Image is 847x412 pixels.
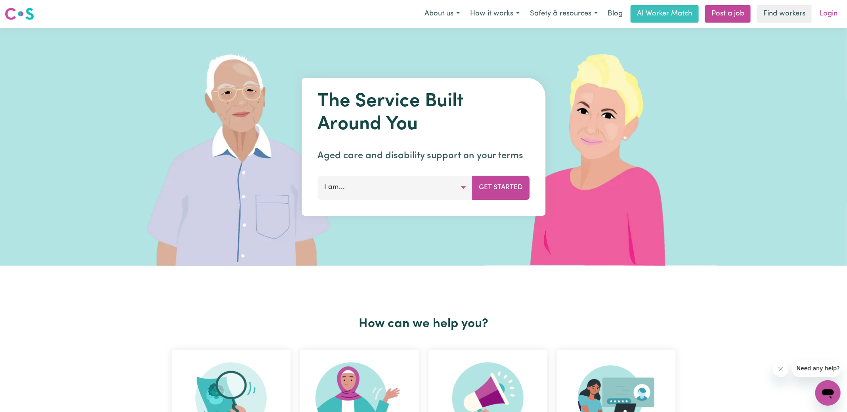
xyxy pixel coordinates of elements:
a: Careseekers logo [5,5,34,23]
a: Blog [603,5,627,23]
button: I am... [317,176,472,199]
a: AI Worker Match [631,5,699,23]
a: Post a job [705,5,751,23]
p: Aged care and disability support on your terms [317,149,530,163]
iframe: Close message [773,361,789,377]
a: Find workers [757,5,812,23]
img: Careseekers logo [5,7,34,21]
h1: The Service Built Around You [317,90,530,136]
button: Safety & resources [525,6,603,22]
button: How it works [465,6,525,22]
iframe: Message from company [792,360,841,377]
h2: How can we help you? [167,316,681,332]
button: About us [419,6,465,22]
a: Login [815,5,842,23]
iframe: Button to launch messaging window [815,380,841,406]
button: Get Started [472,176,530,199]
